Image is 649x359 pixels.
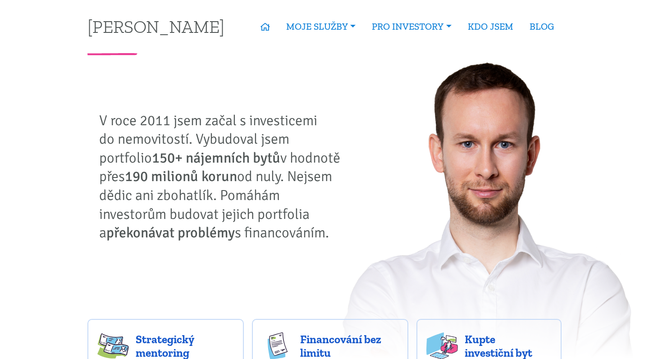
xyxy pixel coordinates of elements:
[152,149,280,167] strong: 150+ nájemních bytů
[364,16,459,37] a: PRO INVESTORY
[87,18,224,35] a: [PERSON_NAME]
[106,224,235,241] strong: překonávat problémy
[460,16,521,37] a: KDO JSEM
[521,16,562,37] a: BLOG
[278,16,364,37] a: MOJE SLUŽBY
[99,111,347,242] p: V roce 2011 jsem začal s investicemi do nemovitostí. Vybudoval jsem portfolio v hodnotě přes od n...
[125,168,237,185] strong: 190 milionů korun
